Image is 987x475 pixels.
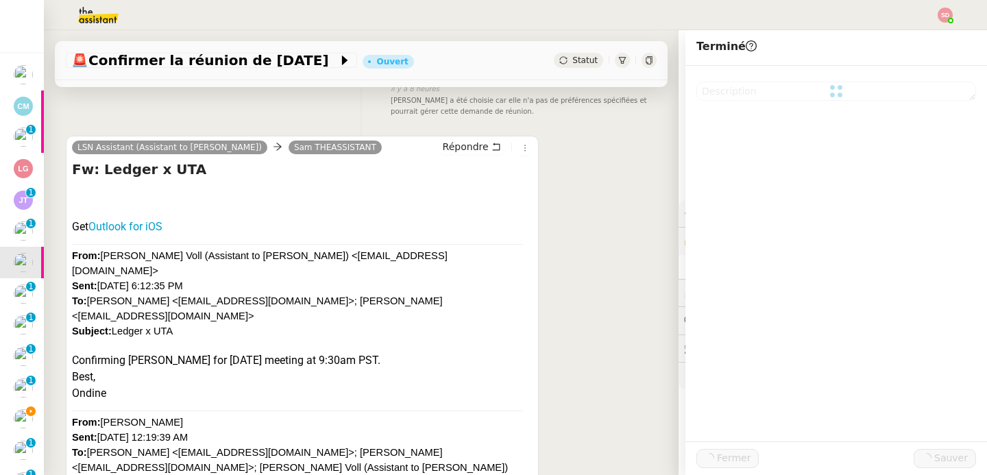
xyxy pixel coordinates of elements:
div: 💬Commentaires [679,307,987,334]
b: From: [72,417,101,428]
div: 🧴Autres [679,363,987,389]
nz-badge-sup: 1 [26,344,36,354]
div: Ouvert [376,58,408,66]
p: 1 [28,219,34,231]
div: Best, [72,369,533,385]
img: users%2FNsDxpgzytqOlIY2WSYlFcHtx26m1%2Favatar%2F8901.jpg [14,284,33,304]
p: 1 [28,376,34,388]
nz-badge-sup: 1 [26,188,36,197]
nz-badge-sup: 1 [26,313,36,322]
a: Sam THEASSISTANT [289,141,382,154]
span: Statut [572,56,598,65]
b: To: [72,447,87,458]
img: users%2FNsDxpgzytqOlIY2WSYlFcHtx26m1%2Favatar%2F8901.jpg [14,315,33,334]
button: Fermer [696,449,759,468]
div: ⏲️Tâches 0:00 [679,280,987,306]
span: 🔐 [684,233,773,249]
nz-badge-sup: 1 [26,125,36,134]
p: 1 [28,188,34,200]
p: 1 [28,282,34,294]
img: users%2FlTfsyV2F6qPWZMLkCFFmx0QkZeu2%2Favatar%2FChatGPT%20Image%201%20aou%CC%82t%202025%2C%2011_0... [14,441,33,460]
img: svg [14,97,33,116]
nz-badge-sup: 1 [26,219,36,228]
font: [PERSON_NAME] Voll (Assistant to [PERSON_NAME]) <[EMAIL_ADDRESS][DOMAIN_NAME]> [DATE] 6:12:35 PM ... [72,250,448,337]
span: 💬 [684,315,772,326]
img: users%2F9GXHdUEgf7ZlSXdwo7B3iBDT3M02%2Favatar%2Fimages.jpeg [14,409,33,428]
span: Confirmer la réunion de [DATE] [71,53,338,67]
img: users%2F51fx0Px1XwQfJ7gijIgsI4jqkOz2%2Favatar%2F1613035779486.jpeg [14,127,33,147]
button: Répondre [438,139,506,154]
p: 1 [28,344,34,356]
b: Subject: [72,326,112,337]
b: Sent: [72,432,97,443]
nz-badge-sup: 1 [26,438,36,448]
b: To: [72,295,87,306]
span: [PERSON_NAME] a été choisie car elle n'a pas de préférences spécifiées et pourrait gérer cette de... [391,97,646,116]
p: 1 [28,125,34,137]
img: svg [14,159,33,178]
span: 🕵️ [684,343,831,354]
span: ⏲️ [684,287,779,298]
b: From: [72,250,101,261]
h4: Fw: Ledger x UTA [72,160,533,179]
div: 🔐Données client [679,228,987,254]
div: ⚙️Procédures [679,200,987,227]
a: LSN Assistant (Assistant to [PERSON_NAME]) [72,141,267,154]
img: svg [938,8,953,23]
nz-badge-sup: 1 [26,376,36,385]
span: Terminé [696,40,757,53]
span: Répondre [443,140,489,154]
span: il y a 8 heures [391,84,439,95]
img: users%2FNsDxpgzytqOlIY2WSYlFcHtx26m1%2Favatar%2F8901.jpg [14,221,33,241]
a: Outlook for iOS [88,220,162,233]
p: 1 [28,438,34,450]
img: users%2FNsDxpgzytqOlIY2WSYlFcHtx26m1%2Favatar%2F8901.jpg [14,347,33,366]
span: Get [72,220,162,233]
div: Ondine [72,385,533,402]
nz-badge-sup: 1 [26,282,36,291]
span: ⚙️ [684,206,755,221]
span: 🚨 [71,52,88,69]
button: Sauver [914,449,976,468]
b: Sent: [72,280,97,291]
div: 🕵️Autres demandes en cours [679,335,987,362]
p: 1 [28,313,34,325]
img: svg [14,191,33,210]
img: users%2FpGDzCdRUMNW1CFSyVqpqObavLBY2%2Favatar%2F69c727f5-7ba7-429f-adfb-622b6597c7d2 [14,253,33,272]
img: users%2FlTfsyV2F6qPWZMLkCFFmx0QkZeu2%2Favatar%2FChatGPT%20Image%201%20aou%CC%82t%202025%2C%2011_0... [14,65,33,84]
span: 🧴 [684,370,727,381]
div: Confirming [PERSON_NAME] for [DATE] meeting at 9:30am PST. [72,352,533,369]
img: users%2FNsDxpgzytqOlIY2WSYlFcHtx26m1%2Favatar%2F8901.jpg [14,378,33,398]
